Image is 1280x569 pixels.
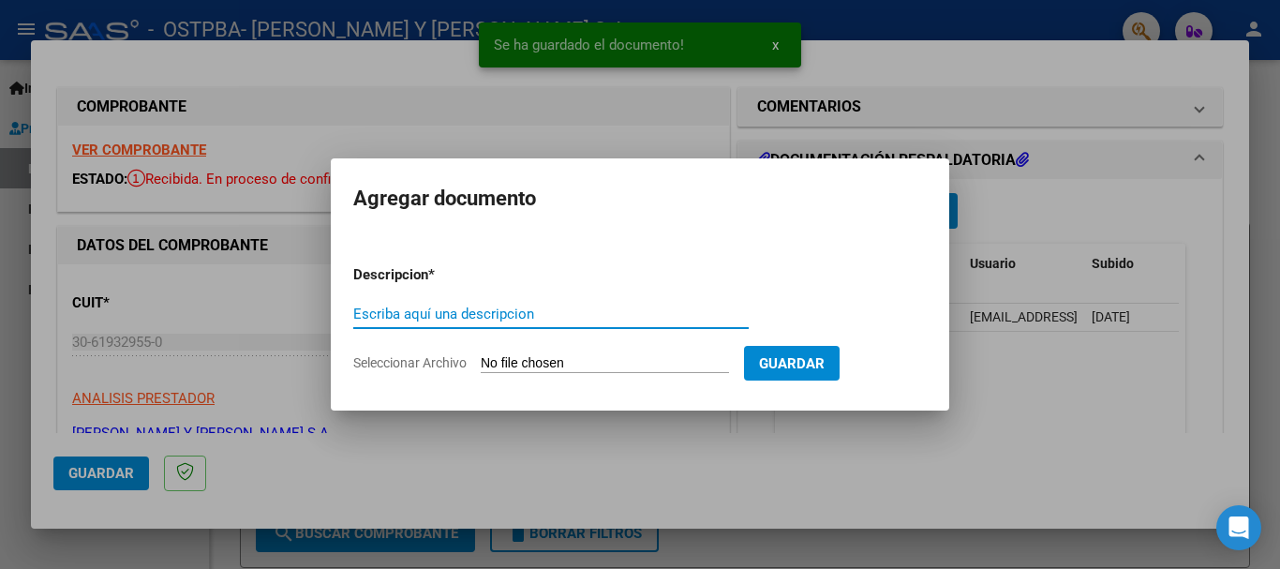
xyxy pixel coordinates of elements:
[744,346,840,381] button: Guardar
[353,264,526,286] p: Descripcion
[353,181,927,217] h2: Agregar documento
[353,355,467,370] span: Seleccionar Archivo
[759,355,825,372] span: Guardar
[1216,505,1261,550] div: Open Intercom Messenger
